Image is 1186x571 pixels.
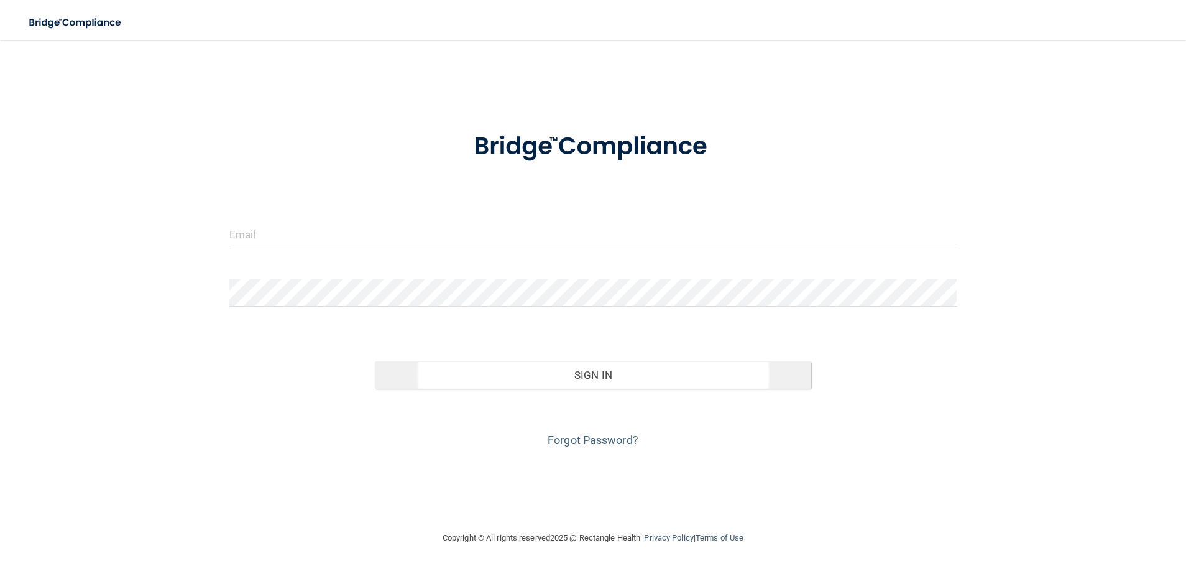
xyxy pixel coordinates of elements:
[229,220,957,248] input: Email
[366,518,820,558] div: Copyright © All rights reserved 2025 @ Rectangle Health | |
[375,361,811,389] button: Sign In
[19,10,133,35] img: bridge_compliance_login_screen.278c3ca4.svg
[448,114,738,179] img: bridge_compliance_login_screen.278c3ca4.svg
[548,434,638,447] a: Forgot Password?
[696,533,743,542] a: Terms of Use
[644,533,693,542] a: Privacy Policy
